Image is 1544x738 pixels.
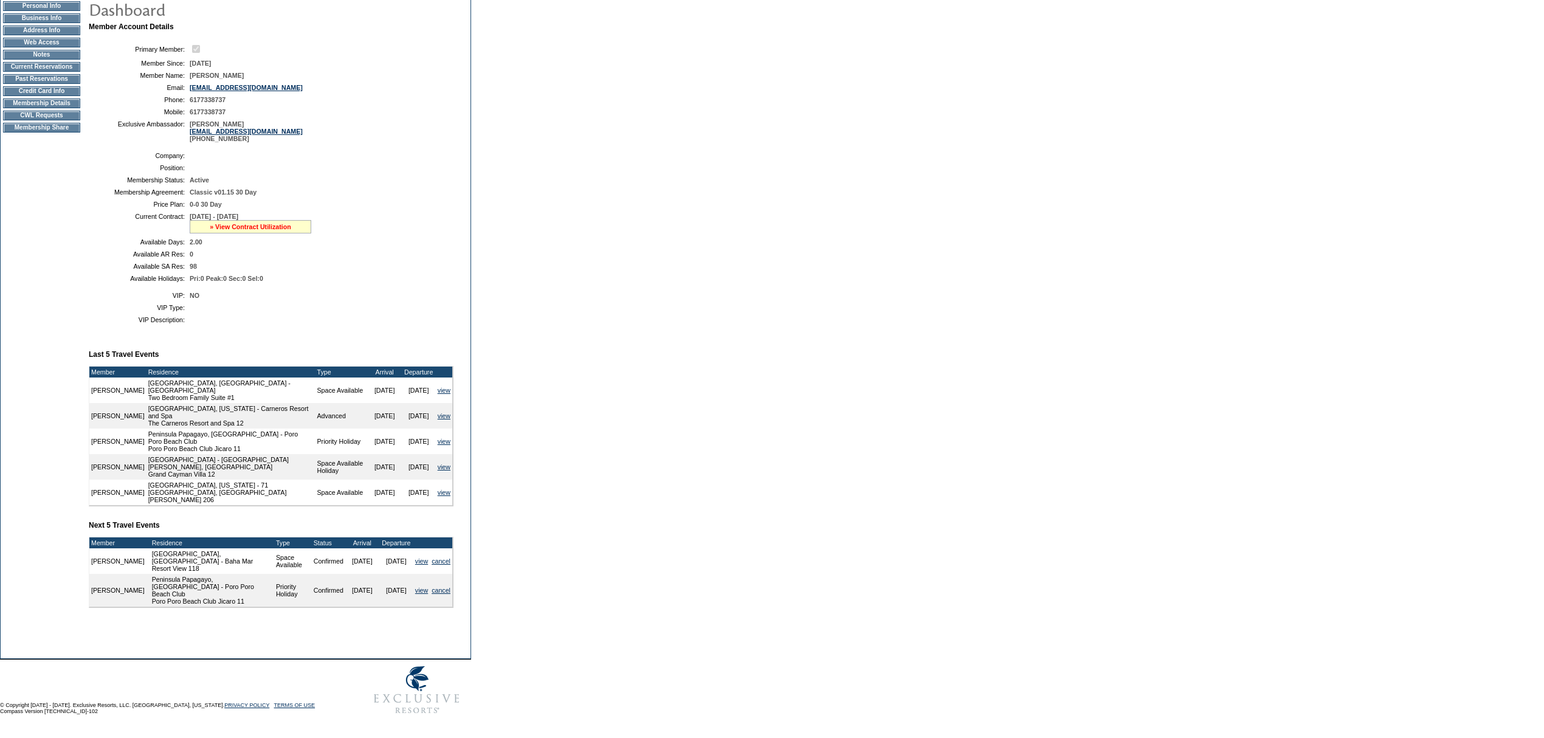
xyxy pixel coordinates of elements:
span: 6177338737 [190,96,226,103]
td: Peninsula Papagayo, [GEOGRAPHIC_DATA] - Poro Poro Beach Club Poro Poro Beach Club Jicaro 11 [150,574,274,607]
td: Phone: [94,96,185,103]
td: Space Available [315,480,368,505]
a: view [415,587,428,594]
img: Exclusive Resorts [362,660,471,720]
span: [PERSON_NAME] [190,72,244,79]
td: Position: [94,164,185,171]
span: Pri:0 Peak:0 Sec:0 Sel:0 [190,275,263,282]
td: [DATE] [379,548,413,574]
td: Membership Share [3,123,80,133]
td: [GEOGRAPHIC_DATA], [GEOGRAPHIC_DATA] - [GEOGRAPHIC_DATA] Two Bedroom Family Suite #1 [146,378,315,403]
td: Space Available [315,378,368,403]
a: » View Contract Utilization [210,223,291,230]
td: [PERSON_NAME] [89,548,146,574]
td: [GEOGRAPHIC_DATA], [US_STATE] - Carneros Resort and Spa The Carneros Resort and Spa 12 [146,403,315,429]
td: Membership Details [3,98,80,108]
td: Current Contract: [94,213,185,233]
a: view [438,489,450,496]
td: Member Name: [94,72,185,79]
td: [DATE] [368,480,402,505]
td: Available AR Res: [94,250,185,258]
td: VIP: [94,292,185,299]
td: CWL Requests [3,111,80,120]
td: [DATE] [402,403,436,429]
td: Advanced [315,403,368,429]
td: VIP Description: [94,316,185,323]
td: [GEOGRAPHIC_DATA] - [GEOGRAPHIC_DATA][PERSON_NAME], [GEOGRAPHIC_DATA] Grand Cayman Villa 12 [146,454,315,480]
a: TERMS OF USE [274,702,315,708]
td: Arrival [368,367,402,378]
b: Next 5 Travel Events [89,521,160,529]
b: Last 5 Travel Events [89,350,159,359]
td: Web Access [3,38,80,47]
td: Membership Agreement: [94,188,185,196]
td: [DATE] [402,429,436,454]
td: Primary Member: [94,43,185,55]
span: [PERSON_NAME] [PHONE_NUMBER] [190,120,303,142]
td: [DATE] [368,454,402,480]
td: Space Available [274,548,312,574]
span: 98 [190,263,197,270]
a: [EMAIL_ADDRESS][DOMAIN_NAME] [190,84,303,91]
span: Active [190,176,209,184]
td: [DATE] [402,378,436,403]
td: Residence [150,537,274,548]
td: [DATE] [345,548,379,574]
td: [PERSON_NAME] [89,378,146,403]
td: Exclusive Ambassador: [94,120,185,142]
td: Member [89,537,146,548]
span: 6177338737 [190,108,226,116]
td: Space Available Holiday [315,454,368,480]
td: [DATE] [402,454,436,480]
a: view [438,387,450,394]
b: Member Account Details [89,22,174,31]
td: [DATE] [368,403,402,429]
td: Past Reservations [3,74,80,84]
a: view [438,412,450,419]
span: [DATE] [190,60,211,67]
a: view [415,557,428,565]
td: Address Info [3,26,80,35]
td: Confirmed [312,548,345,574]
td: Member [89,367,146,378]
td: Priority Holiday [315,429,368,454]
td: Departure [379,537,413,548]
td: Email: [94,84,185,91]
td: Residence [146,367,315,378]
td: Available Days: [94,238,185,246]
td: Price Plan: [94,201,185,208]
td: [PERSON_NAME] [89,429,146,454]
span: 0-0 30 Day [190,201,222,208]
td: Priority Holiday [274,574,312,607]
td: [DATE] [402,480,436,505]
td: Departure [402,367,436,378]
td: [PERSON_NAME] [89,574,146,607]
td: Business Info [3,13,80,23]
td: [GEOGRAPHIC_DATA], [US_STATE] - 71 [GEOGRAPHIC_DATA], [GEOGRAPHIC_DATA] [PERSON_NAME] 206 [146,480,315,505]
a: cancel [432,587,450,594]
a: cancel [432,557,450,565]
td: [DATE] [368,429,402,454]
td: Peninsula Papagayo, [GEOGRAPHIC_DATA] - Poro Poro Beach Club Poro Poro Beach Club Jicaro 11 [146,429,315,454]
a: view [438,438,450,445]
td: Type [315,367,368,378]
td: Available SA Res: [94,263,185,270]
td: Company: [94,152,185,159]
span: 0 [190,250,193,258]
td: Type [274,537,312,548]
td: Available Holidays: [94,275,185,282]
td: Mobile: [94,108,185,116]
td: [GEOGRAPHIC_DATA], [GEOGRAPHIC_DATA] - Baha Mar Resort View 118 [150,548,274,574]
td: Current Reservations [3,62,80,72]
span: NO [190,292,199,299]
td: Status [312,537,345,548]
td: [DATE] [345,574,379,607]
td: VIP Type: [94,304,185,311]
td: Credit Card Info [3,86,80,96]
span: Classic v01.15 30 Day [190,188,257,196]
span: 2.00 [190,238,202,246]
td: Confirmed [312,574,345,607]
td: [PERSON_NAME] [89,454,146,480]
td: [DATE] [379,574,413,607]
td: Membership Status: [94,176,185,184]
